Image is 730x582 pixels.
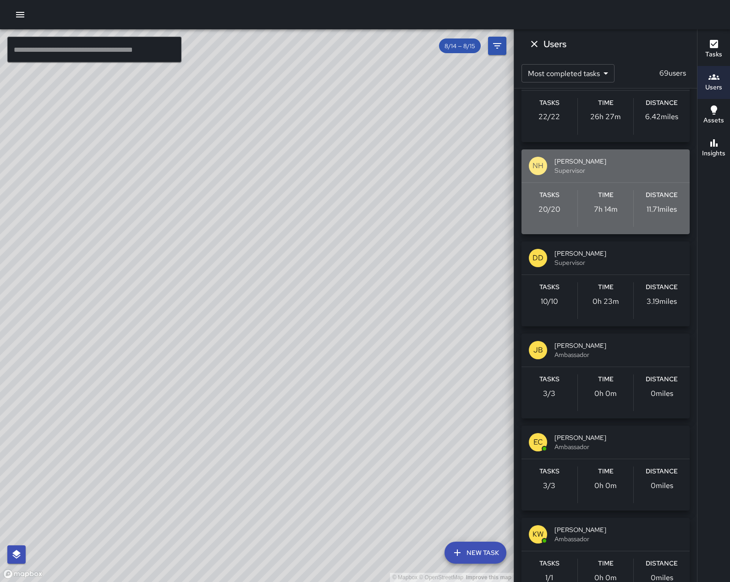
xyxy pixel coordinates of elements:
[539,190,560,200] h6: Tasks
[598,98,614,108] h6: Time
[554,249,682,258] span: [PERSON_NAME]
[554,433,682,442] span: [PERSON_NAME]
[521,426,690,511] button: EC[PERSON_NAME]AmbassadorTasks3/3Time0h 0mDistance0miles
[598,467,614,477] h6: Time
[656,68,690,79] p: 69 users
[646,559,678,569] h6: Distance
[538,204,560,215] p: 20 / 20
[703,115,724,126] h6: Assets
[539,559,560,569] h6: Tasks
[554,442,682,451] span: Ambassador
[539,374,560,384] h6: Tasks
[646,190,678,200] h6: Distance
[594,388,617,399] p: 0h 0m
[594,204,618,215] p: 7h 14m
[533,437,543,448] p: EC
[646,282,678,292] h6: Distance
[539,467,560,477] h6: Tasks
[521,242,690,326] button: DD[PERSON_NAME]SupervisorTasks10/10Time0h 23mDistance3.19miles
[697,33,730,66] button: Tasks
[598,559,614,569] h6: Time
[646,374,678,384] h6: Distance
[538,111,560,122] p: 22 / 22
[488,37,506,55] button: Filters
[554,258,682,267] span: Supervisor
[598,374,614,384] h6: Time
[594,480,617,491] p: 0h 0m
[543,37,566,51] h6: Users
[521,64,615,82] div: Most completed tasks
[554,166,682,175] span: Supervisor
[647,296,677,307] p: 3.19 miles
[521,334,690,418] button: JB[PERSON_NAME]AmbassadorTasks3/3Time0h 0mDistance0miles
[521,57,690,142] button: RN[PERSON_NAME]AmbassadorTasks22/22Time26h 27mDistance6.42miles
[593,296,619,307] p: 0h 23m
[543,480,555,491] p: 3 / 3
[439,42,481,50] span: 8/14 — 8/15
[554,341,682,350] span: [PERSON_NAME]
[647,204,677,215] p: 11.71 miles
[541,296,558,307] p: 10 / 10
[705,49,722,60] h6: Tasks
[646,98,678,108] h6: Distance
[539,98,560,108] h6: Tasks
[533,345,543,356] p: JB
[646,467,678,477] h6: Distance
[445,542,506,564] button: New Task
[554,525,682,534] span: [PERSON_NAME]
[521,149,690,234] button: NH[PERSON_NAME]SupervisorTasks20/20Time7h 14mDistance11.71miles
[554,534,682,544] span: Ambassador
[525,35,543,53] button: Dismiss
[532,529,543,540] p: KW
[539,282,560,292] h6: Tasks
[543,388,555,399] p: 3 / 3
[554,157,682,166] span: [PERSON_NAME]
[702,148,725,159] h6: Insights
[645,111,678,122] p: 6.42 miles
[532,253,543,264] p: DD
[705,82,722,93] h6: Users
[697,99,730,132] button: Assets
[532,160,543,171] p: NH
[651,388,673,399] p: 0 miles
[697,66,730,99] button: Users
[554,350,682,359] span: Ambassador
[651,480,673,491] p: 0 miles
[697,132,730,165] button: Insights
[598,282,614,292] h6: Time
[598,190,614,200] h6: Time
[590,111,621,122] p: 26h 27m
